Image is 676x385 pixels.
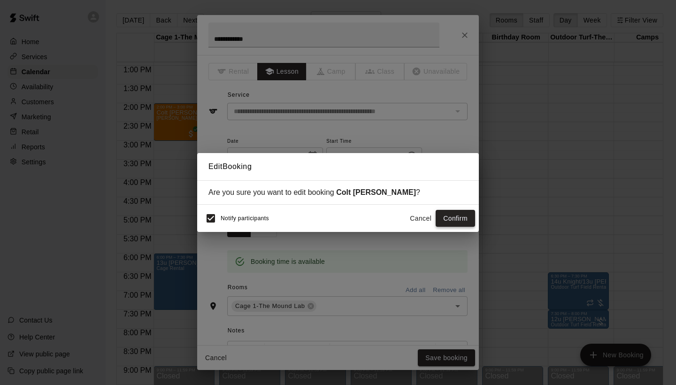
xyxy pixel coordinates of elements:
button: Cancel [406,210,436,227]
h2: Edit Booking [197,153,479,180]
span: Notify participants [221,215,269,222]
strong: Colt [PERSON_NAME] [336,188,416,196]
button: Confirm [436,210,475,227]
div: Are you sure you want to edit booking ? [208,188,468,197]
